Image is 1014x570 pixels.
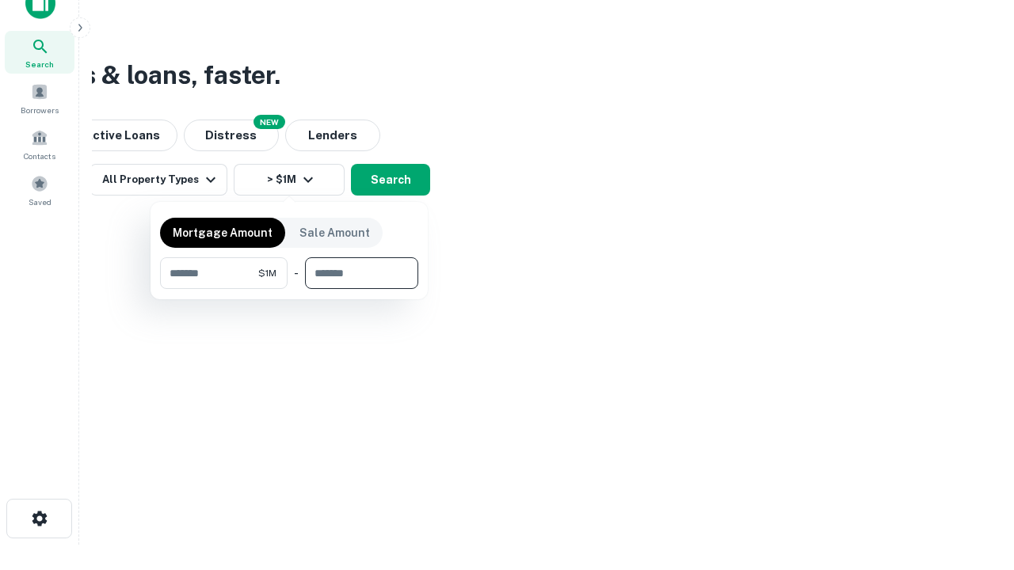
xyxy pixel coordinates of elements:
[294,257,299,289] div: -
[299,224,370,241] p: Sale Amount
[935,443,1014,519] iframe: Chat Widget
[173,224,273,241] p: Mortgage Amount
[258,266,276,280] span: $1M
